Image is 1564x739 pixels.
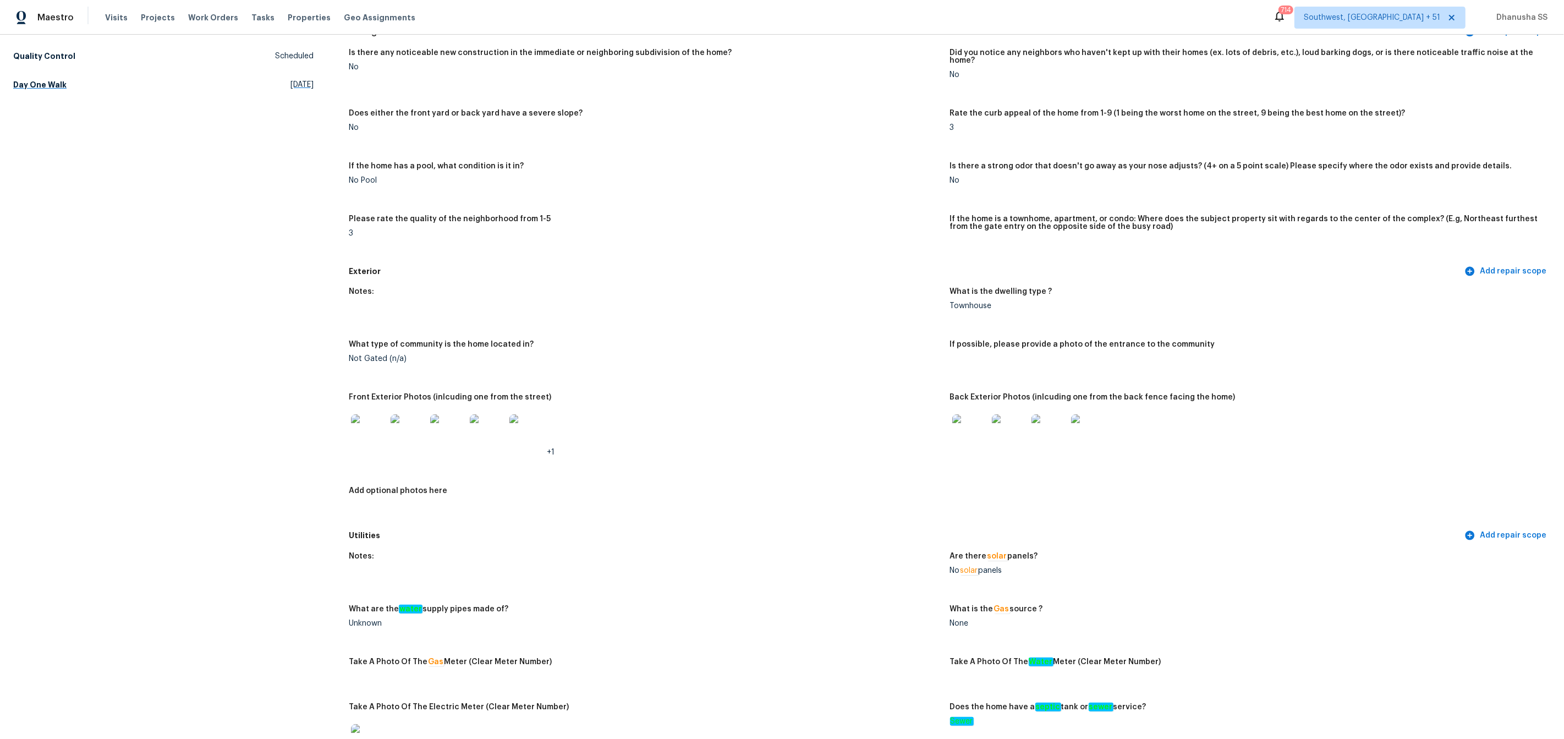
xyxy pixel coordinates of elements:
h5: Please rate the quality of the neighborhood from 1-5 [349,215,551,223]
span: Visits [105,12,128,23]
span: Work Orders [188,12,238,23]
span: Projects [141,12,175,23]
div: None [950,620,1542,627]
span: Southwest, [GEOGRAPHIC_DATA] + 51 [1304,12,1440,23]
div: No [349,63,941,71]
span: Dhanusha SS [1492,12,1547,23]
span: Geo Assignments [344,12,415,23]
span: +1 [547,448,555,456]
h5: Take A Photo Of The Meter (Clear Meter Number) [349,658,552,666]
h5: Day One Walk [13,79,67,90]
span: [DATE] [290,79,314,90]
h5: Did you notice any neighbors who haven't kept up with their homes (ex. lots of debris, etc.), lou... [950,49,1542,64]
h5: Notes: [349,288,374,295]
a: Day One Walk[DATE] [13,75,314,95]
h5: Take A Photo Of The Meter (Clear Meter Number) [950,658,1161,666]
h5: Quality Control [13,51,75,62]
em: Sewer [950,717,974,726]
h5: Utilities [349,530,1462,541]
h5: Does either the front yard or back yard have a severe slope? [349,110,583,117]
h5: Rate the curb appeal of the home from 1-9 (1 being the worst home on the street, 9 being the best... [950,110,1406,117]
button: Add repair scope [1462,261,1551,282]
div: Not Gated (n/a) [349,355,941,363]
div: 3 [950,124,1542,132]
a: Quality ControlScheduled [13,46,314,66]
h5: Exterior [349,266,1462,277]
h5: Front Exterior Photos (inlcuding one from the street) [349,393,551,401]
span: Properties [288,12,331,23]
em: sewer [1089,703,1113,711]
em: Gas [994,605,1010,614]
div: No Pool [349,177,941,184]
h5: Does the home have a tank or service? [950,703,1146,711]
h5: What type of community is the home located in? [349,341,534,348]
button: Add repair scope [1462,525,1551,546]
div: No [950,71,1542,79]
em: solar [960,566,979,575]
h5: Add optional photos here [349,487,447,495]
div: Unknown [349,620,941,627]
em: water [399,605,422,614]
span: Maestro [37,12,74,23]
h5: What is the dwelling type ? [950,288,1052,295]
h5: If the home has a pool, what condition is it in? [349,162,524,170]
h5: Take A Photo Of The Electric Meter (Clear Meter Number) [349,703,569,711]
em: septic [1035,703,1061,711]
span: Add repair scope [1467,529,1546,543]
div: 714 [1281,4,1291,15]
span: Tasks [251,14,275,21]
h5: Back Exterior Photos (inlcuding one from the back fence facing the home) [950,393,1236,401]
h5: Is there a strong odor that doesn't go away as your nose adjusts? (4+ on a 5 point scale) Please ... [950,162,1512,170]
h5: If the home is a townhome, apartment, or condo: Where does the subject property sit with regards ... [950,215,1542,231]
span: Add repair scope [1467,265,1546,278]
em: solar [987,552,1008,561]
em: Water [1029,658,1053,666]
div: No panels [950,567,1542,574]
h5: Are there panels? [950,552,1038,560]
span: Scheduled [275,51,314,62]
h5: Notes: [349,552,374,560]
h5: What is the source ? [950,605,1043,613]
div: No [950,177,1542,184]
h5: What are the supply pipes made of? [349,605,508,613]
div: 3 [349,229,941,237]
div: No [349,124,941,132]
em: Gas [427,658,444,666]
h5: Is there any noticeable new construction in the immediate or neighboring subdivision of the home? [349,49,732,57]
div: Townhouse [950,302,1542,310]
h5: If possible, please provide a photo of the entrance to the community [950,341,1215,348]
